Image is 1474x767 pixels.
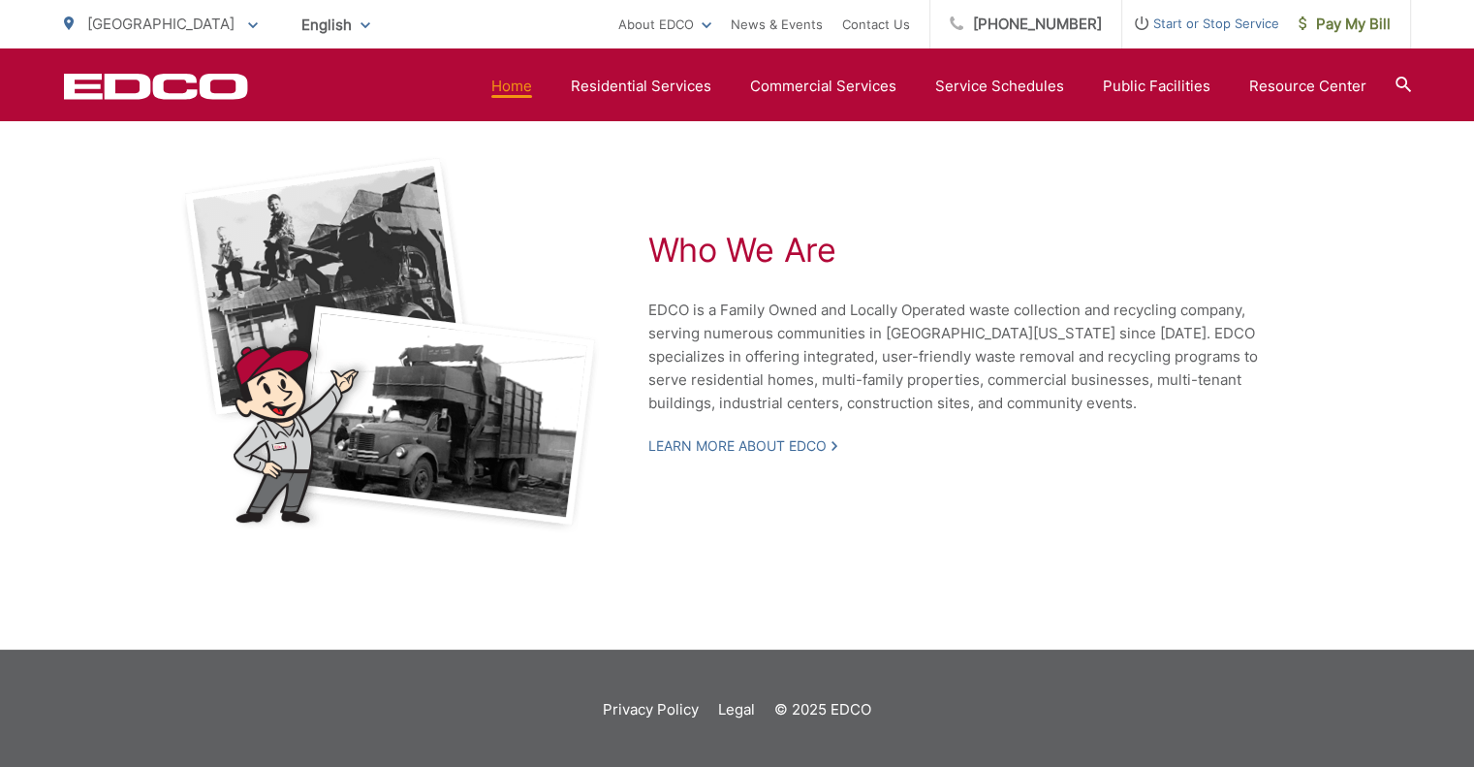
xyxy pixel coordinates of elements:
p: EDCO is a Family Owned and Locally Operated waste collection and recycling company, serving numer... [648,299,1298,415]
a: Privacy Policy [603,698,699,721]
a: Public Facilities [1103,75,1210,98]
a: Resource Center [1249,75,1366,98]
a: News & Events [731,13,823,36]
h2: Who We Are [648,231,1298,270]
span: English [287,8,385,42]
a: Home [491,75,532,98]
span: Pay My Bill [1299,13,1391,36]
a: Residential Services [571,75,711,98]
p: © 2025 EDCO [774,698,871,721]
a: Service Schedules [935,75,1064,98]
span: [GEOGRAPHIC_DATA] [87,15,235,33]
a: Contact Us [842,13,910,36]
a: Commercial Services [750,75,896,98]
a: Legal [718,698,755,721]
a: Learn More About EDCO [648,437,837,455]
a: EDCD logo. Return to the homepage. [64,73,248,100]
img: Black and white photos of early garbage trucks [180,155,600,533]
a: About EDCO [618,13,711,36]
